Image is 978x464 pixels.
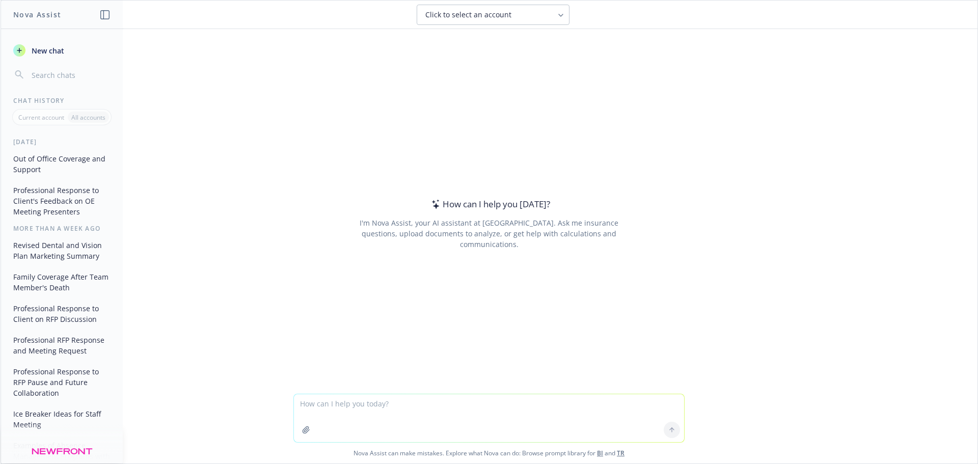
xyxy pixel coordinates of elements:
[597,449,603,457] a: BI
[9,268,115,296] button: Family Coverage After Team Member's Death
[30,45,64,56] span: New chat
[5,443,973,463] span: Nova Assist can make mistakes. Explore what Nova can do: Browse prompt library for and
[9,300,115,327] button: Professional Response to Client on RFP Discussion
[9,405,115,433] button: Ice Breaker Ideas for Staff Meeting
[9,41,115,60] button: New chat
[345,217,632,250] div: I'm Nova Assist, your AI assistant at [GEOGRAPHIC_DATA]. Ask me insurance questions, upload docum...
[1,138,123,146] div: [DATE]
[18,113,64,122] p: Current account
[9,150,115,178] button: Out of Office Coverage and Support
[417,5,569,25] button: Click to select an account
[9,363,115,401] button: Professional Response to RFP Pause and Future Collaboration
[617,449,624,457] a: TR
[1,224,123,233] div: More than a week ago
[13,9,61,20] h1: Nova Assist
[9,182,115,220] button: Professional Response to Client's Feedback on OE Meeting Presenters
[30,68,111,82] input: Search chats
[9,237,115,264] button: Revised Dental and Vision Plan Marketing Summary
[71,113,105,122] p: All accounts
[1,96,123,105] div: Chat History
[428,198,550,211] div: How can I help you [DATE]?
[425,10,511,20] span: Click to select an account
[9,332,115,359] button: Professional RFP Response and Meeting Request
